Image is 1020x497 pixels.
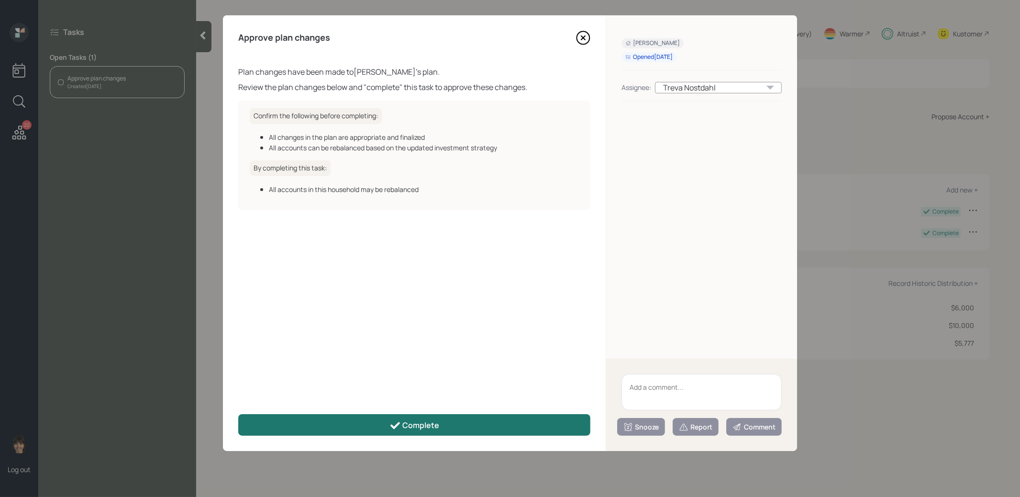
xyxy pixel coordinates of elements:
div: Opened [DATE] [625,53,673,61]
button: Snooze [617,418,665,436]
div: Plan changes have been made to [PERSON_NAME] 's plan. [238,66,590,78]
div: Review the plan changes below and "complete" this task to approve these changes. [238,81,590,93]
div: All changes in the plan are appropriate and finalized [269,132,579,142]
div: Comment [732,422,776,432]
div: Report [679,422,712,432]
h6: Confirm the following before completing: [250,108,382,124]
button: Complete [238,414,590,436]
h6: By completing this task: [250,160,331,176]
div: All accounts can be rebalanced based on the updated investment strategy [269,143,579,153]
div: Treva Nostdahl [655,82,782,93]
div: Complete [389,420,440,431]
div: Assignee: [621,82,651,92]
div: Snooze [623,422,659,432]
button: Comment [726,418,782,436]
button: Report [673,418,719,436]
div: [PERSON_NAME] [625,39,680,47]
h4: Approve plan changes [238,33,330,43]
div: All accounts in this household may be rebalanced [269,184,579,194]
